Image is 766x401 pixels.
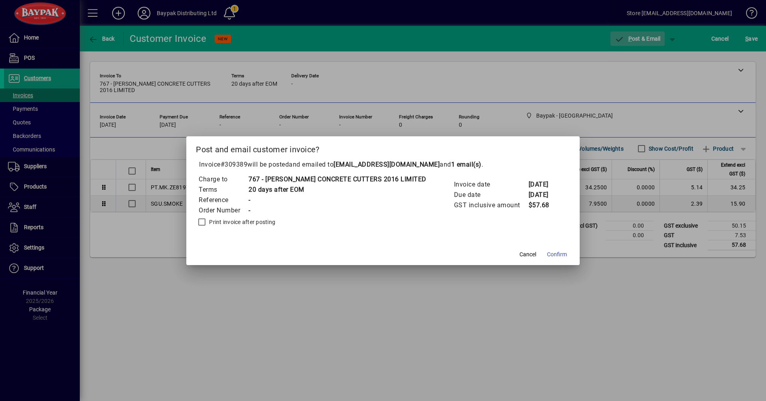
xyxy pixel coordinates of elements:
[198,185,248,195] td: Terms
[515,248,541,262] button: Cancel
[186,136,580,159] h2: Post and email customer invoice?
[451,161,482,168] b: 1 email(s)
[454,179,528,190] td: Invoice date
[528,190,560,200] td: [DATE]
[440,161,482,168] span: and
[196,160,570,169] p: Invoice will be posted .
[334,161,440,168] b: [EMAIL_ADDRESS][DOMAIN_NAME]
[454,190,528,200] td: Due date
[519,250,536,259] span: Cancel
[248,205,426,216] td: -
[198,205,248,216] td: Order Number
[528,179,560,190] td: [DATE]
[221,161,248,168] span: #309389
[544,248,570,262] button: Confirm
[547,250,567,259] span: Confirm
[198,174,248,185] td: Charge to
[528,200,560,210] td: $57.68
[454,200,528,210] td: GST inclusive amount
[289,161,482,168] span: and emailed to
[198,195,248,205] td: Reference
[248,195,426,205] td: -
[248,185,426,195] td: 20 days after EOM
[248,174,426,185] td: 767 - [PERSON_NAME] CONCRETE CUTTERS 2016 LIMITED
[207,218,275,226] label: Print invoice after posting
